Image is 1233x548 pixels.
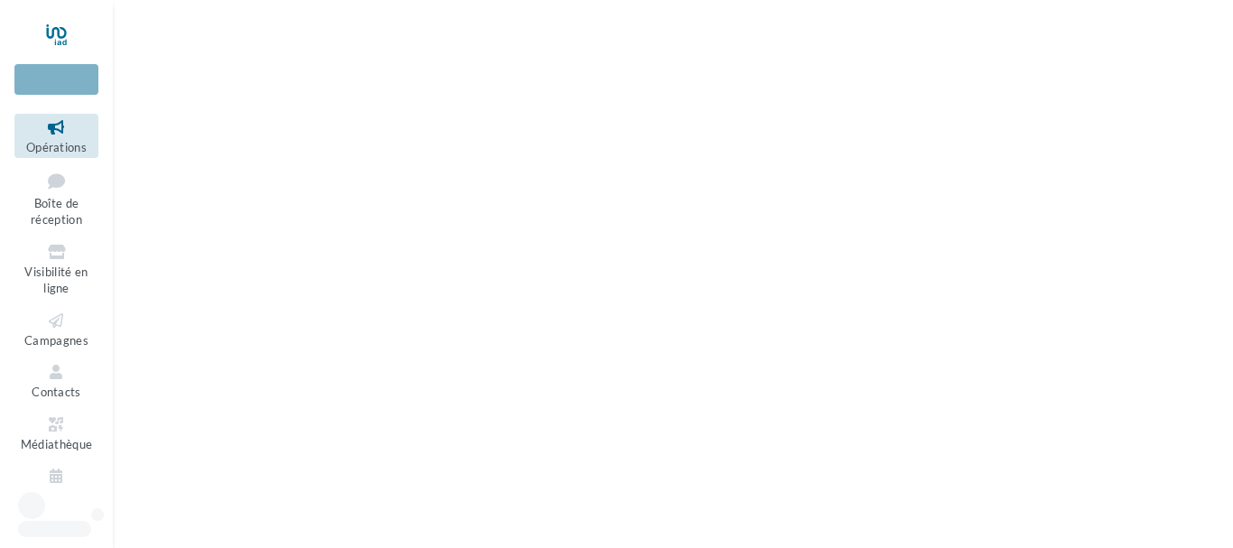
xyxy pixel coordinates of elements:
a: Contacts [14,358,98,403]
a: Campagnes [14,307,98,351]
div: Nouvelle campagne [14,64,98,95]
span: Boîte de réception [31,196,82,228]
span: Médiathèque [21,437,93,451]
span: Campagnes [24,333,88,348]
a: Opérations [14,114,98,158]
a: Médiathèque [14,411,98,455]
span: Opérations [26,140,87,154]
a: Calendrier [14,462,98,506]
a: Boîte de réception [14,165,98,231]
a: Visibilité en ligne [14,238,98,300]
span: Visibilité en ligne [24,265,88,296]
span: Contacts [32,385,81,399]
